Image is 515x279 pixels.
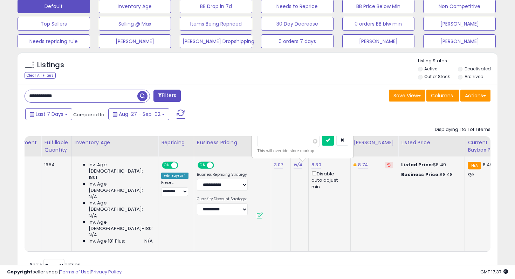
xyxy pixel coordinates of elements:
[468,162,481,169] small: FBA
[424,66,437,72] label: Active
[89,213,97,219] span: N/A
[89,181,153,194] span: Inv. Age [DEMOGRAPHIC_DATA]:
[161,139,191,146] div: Repricing
[163,162,171,168] span: ON
[44,139,68,154] div: Fulfillable Quantity
[311,161,321,168] a: 8.30
[431,92,453,99] span: Columns
[197,197,248,202] label: Quantity Discount Strategy:
[99,34,171,48] button: [PERSON_NAME]
[468,139,504,154] div: Current Buybox Price
[358,161,368,168] a: 8.74
[177,162,188,168] span: OFF
[25,108,72,120] button: Last 7 Days
[89,194,97,200] span: N/A
[418,58,498,64] p: Listing States:
[389,90,425,102] button: Save View
[401,161,433,168] b: Listed Price:
[353,139,395,146] div: [PERSON_NAME]
[460,90,490,102] button: Actions
[424,74,450,79] label: Out of Stock
[401,139,462,146] div: Listed Price
[342,17,415,31] button: 0 orders BB blw min
[108,108,169,120] button: Aug-27 - Sep-02
[483,161,493,168] span: 8.49
[294,161,302,168] a: N/A
[465,74,483,79] label: Archived
[423,17,496,31] button: [PERSON_NAME]
[44,162,66,168] div: 1654
[465,66,491,72] label: Deactivated
[423,34,496,48] button: [PERSON_NAME]
[480,268,508,275] span: 2025-09-10 17:37 GMT
[213,162,224,168] span: OFF
[401,162,459,168] div: $8.49
[18,34,90,48] button: Needs repricing rule
[18,17,90,31] button: Top Sellers
[144,238,153,244] span: N/A
[197,172,248,177] label: Business Repricing Strategy:
[311,170,345,190] div: Disable auto adjust min
[153,90,181,102] button: Filters
[401,172,459,178] div: $8.48
[30,261,80,268] span: Show: entries
[342,34,415,48] button: [PERSON_NAME]
[7,269,122,275] div: seller snap | |
[60,268,90,275] a: Terms of Use
[426,90,459,102] button: Columns
[91,268,122,275] a: Privacy Policy
[274,161,283,168] a: 3.07
[99,17,171,31] button: Selling @ Max
[89,238,125,244] span: Inv. Age 181 Plus:
[10,139,38,146] div: Fulfillment
[180,17,252,31] button: Items Being Repriced
[89,232,97,238] span: N/A
[75,139,155,146] div: Inventory Age
[73,111,105,118] span: Compared to:
[119,111,160,118] span: Aug-27 - Sep-02
[37,60,64,70] h5: Listings
[36,111,63,118] span: Last 7 Days
[257,147,348,154] div: This will override store markup
[89,200,153,212] span: Inv. Age [DEMOGRAPHIC_DATA]:
[198,162,207,168] span: ON
[261,34,334,48] button: 0 orders 7 days
[89,174,97,181] span: 1801
[161,180,188,196] div: Preset:
[261,17,334,31] button: 30 Day Decrease
[197,139,268,146] div: Business Pricing
[161,173,188,179] div: Win BuyBox *
[401,171,440,178] b: Business Price:
[89,219,153,232] span: Inv. Age [DEMOGRAPHIC_DATA]-180:
[89,162,153,174] span: Inv. Age [DEMOGRAPHIC_DATA]:
[7,268,33,275] strong: Copyright
[435,126,490,133] div: Displaying 1 to 1 of 1 items
[25,72,56,79] div: Clear All Filters
[180,34,252,48] button: [PERSON_NAME] Dropshipping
